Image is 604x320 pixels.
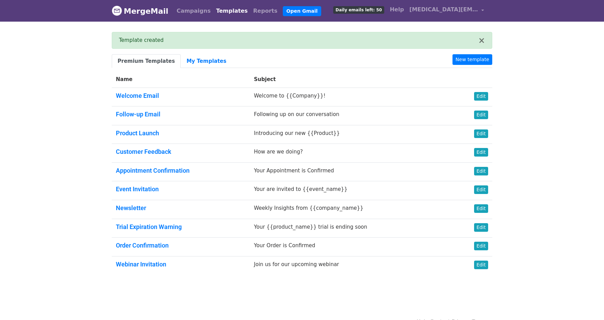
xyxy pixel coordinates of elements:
a: Templates [213,4,250,18]
a: Edit [474,148,488,157]
a: Help [387,3,407,16]
td: Your {{product_name}} trial is ending soon [250,219,455,238]
div: Template created [119,36,478,44]
td: How are we doing? [250,144,455,163]
a: New template [452,54,492,65]
th: Name [112,71,250,88]
a: Trial Expiration Warning [116,223,182,230]
td: Join us for our upcoming webinar [250,256,455,275]
a: Edit [474,92,488,101]
a: Open Gmail [283,6,321,16]
span: Daily emails left: 50 [333,6,384,14]
a: Edit [474,242,488,250]
a: Newsletter [116,204,146,212]
a: Edit [474,111,488,119]
a: Webinar Invitation [116,261,166,268]
td: Weekly Insights from {{company_name}} [250,200,455,219]
a: Edit [474,185,488,194]
th: Subject [250,71,455,88]
td: Your Appointment is Confirmed [250,162,455,181]
td: Your are invited to {{event_name}} [250,181,455,200]
a: Event Invitation [116,185,159,193]
td: Your Order is Confirmed [250,238,455,256]
span: [MEDICAL_DATA][EMAIL_ADDRESS][DOMAIN_NAME] [409,5,478,14]
a: Edit [474,223,488,232]
a: Edit [474,261,488,269]
a: Campaigns [174,4,213,18]
a: Customer Feedback [116,148,171,155]
td: Introducing our new {{Product}} [250,125,455,144]
td: Welcome to {{Company}}! [250,88,455,106]
a: Appointment Confirmation [116,167,190,174]
a: Premium Templates [112,54,181,68]
a: MergeMail [112,4,168,18]
a: Daily emails left: 50 [330,3,387,16]
a: Welcome Email [116,92,159,99]
a: Reports [251,4,280,18]
button: × [478,36,485,45]
a: My Templates [181,54,232,68]
td: Following up on our conversation [250,106,455,125]
a: Product Launch [116,129,159,137]
a: [MEDICAL_DATA][EMAIL_ADDRESS][DOMAIN_NAME] [407,3,487,19]
a: Edit [474,204,488,213]
a: Follow-up Email [116,111,160,118]
a: Edit [474,167,488,175]
a: Edit [474,129,488,138]
img: MergeMail logo [112,5,122,16]
a: Order Confirmation [116,242,169,249]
